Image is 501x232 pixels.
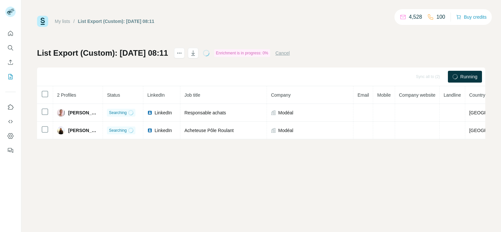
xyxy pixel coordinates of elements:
span: Company [271,92,291,98]
span: Modéal [278,127,293,134]
span: Searching [109,110,127,116]
img: LinkedIn logo [147,110,152,115]
span: Job title [184,92,200,98]
span: Searching [109,127,127,133]
span: Company website [399,92,435,98]
button: Dashboard [5,130,16,142]
span: 2 Profiles [57,92,76,98]
img: Avatar [57,109,65,117]
span: LinkedIn [147,92,165,98]
span: LinkedIn [154,127,172,134]
button: Use Surfe API [5,116,16,127]
img: Avatar [57,126,65,134]
button: Search [5,42,16,54]
span: Acheteuse Pôle Roulant [184,128,233,133]
button: actions [174,48,185,58]
p: 4,528 [409,13,422,21]
li: / [73,18,75,25]
button: Enrich CSV [5,56,16,68]
span: Email [357,92,369,98]
span: [PERSON_NAME] [68,109,99,116]
a: My lists [55,19,70,24]
div: Enrichment is in progress: 0% [214,49,270,57]
span: Mobile [377,92,391,98]
button: Use Surfe on LinkedIn [5,101,16,113]
span: Responsable achats [184,110,226,115]
span: Landline [444,92,461,98]
div: List Export (Custom): [DATE] 08:11 [78,18,154,25]
span: Country [469,92,485,98]
button: Feedback [5,145,16,156]
img: Surfe Logo [37,16,48,27]
button: Quick start [5,28,16,39]
span: Running [460,73,477,80]
img: LinkedIn logo [147,128,152,133]
h1: List Export (Custom): [DATE] 08:11 [37,48,168,58]
span: [PERSON_NAME] [68,127,99,134]
span: Modéal [278,109,293,116]
button: Cancel [275,50,290,56]
button: My lists [5,71,16,83]
button: Buy credits [456,12,487,22]
span: Status [107,92,120,98]
span: LinkedIn [154,109,172,116]
p: 100 [436,13,445,21]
